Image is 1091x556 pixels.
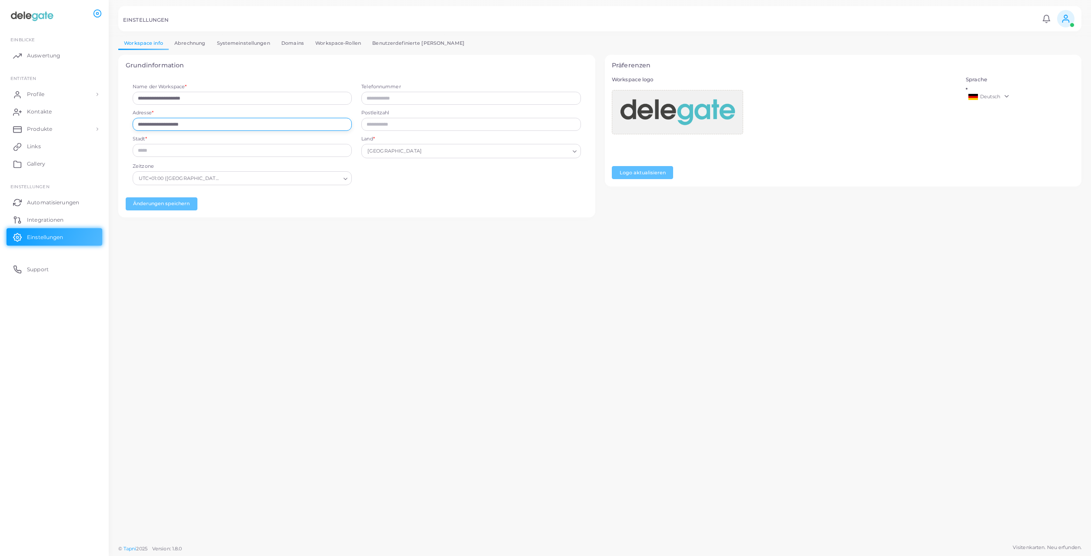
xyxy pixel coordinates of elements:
[612,77,956,83] h5: Workspace logo
[966,77,1074,83] h5: Sprache
[27,143,41,150] span: Links
[133,163,154,170] label: Zeitzone
[361,144,581,158] div: Search for option
[123,17,169,23] h5: EINSTELLUNGEN
[612,166,673,179] button: Logo aktualisieren
[10,76,36,81] span: ENTITÄTEN
[169,37,211,50] a: Abrechnung
[366,147,423,156] span: [GEOGRAPHIC_DATA]
[133,136,147,143] label: Stadt
[7,103,102,120] a: Kontakte
[7,228,102,246] a: Einstellungen
[367,37,470,50] a: Benutzerdefinierte [PERSON_NAME]
[10,184,49,189] span: Einstellungen
[7,260,102,278] a: Support
[7,86,102,103] a: Profile
[126,197,197,210] button: Änderungen speichern
[7,138,102,155] a: Links
[133,83,187,90] label: Name der Workspace
[7,211,102,228] a: Integrationen
[7,47,102,64] a: Auswertung
[27,216,63,224] span: Integrationen
[123,546,137,552] a: Tapni
[980,93,1000,100] span: Deutsch
[27,125,52,133] span: Produkte
[27,52,60,60] span: Auswertung
[966,92,1074,102] a: Deutsch
[361,83,581,90] label: Telefonnummer
[276,37,310,50] a: Domains
[27,160,45,168] span: Gallery
[133,171,352,185] div: Search for option
[133,110,153,117] label: Adresse
[224,173,340,183] input: Search for option
[211,37,275,50] a: Systemeinstellungen
[7,120,102,138] a: Produkte
[27,233,63,241] span: Einstellungen
[361,136,375,143] label: Land
[118,545,182,553] span: ©
[361,110,581,117] label: Postleitzahl
[8,8,56,24] img: logo
[27,199,79,206] span: Automatisierungen
[118,37,169,50] a: Workspace info
[1013,544,1081,551] span: Visitenkarten. Neu erfunden.
[136,545,147,553] span: 2025
[126,62,588,69] h4: Grundinformation
[310,37,367,50] a: Workspace-Rollen
[27,108,52,116] span: Kontakte
[7,155,102,173] a: Gallery
[612,62,1074,69] h4: Präferenzen
[27,90,44,98] span: Profile
[152,546,182,552] span: Version: 1.8.0
[27,266,49,273] span: Support
[10,37,35,42] span: EINBLICKE
[424,146,569,156] input: Search for option
[139,174,221,183] span: UTC+01:00 ([GEOGRAPHIC_DATA], [GEOGRAPHIC_DATA], [GEOGRAPHIC_DATA], [GEOGRAPHIC_DATA], War...
[968,94,978,100] img: de
[7,193,102,211] a: Automatisierungen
